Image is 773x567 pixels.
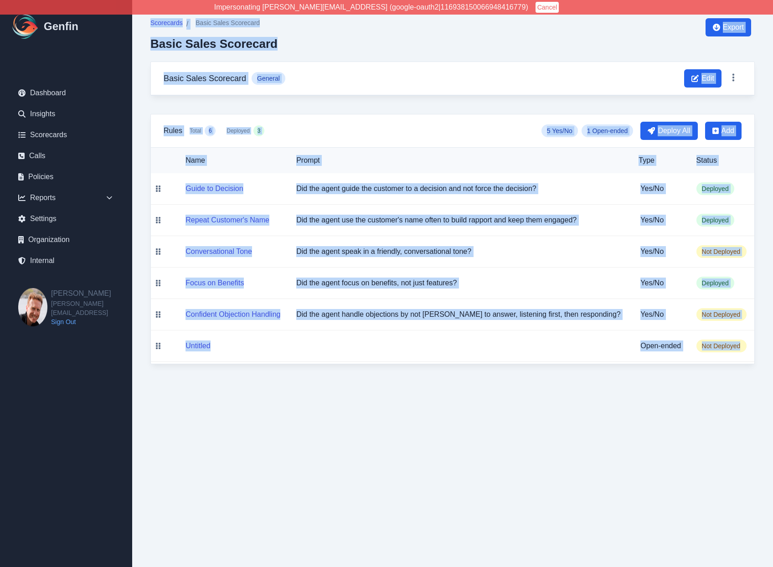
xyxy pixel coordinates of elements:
span: Deployed [696,182,734,195]
h5: Yes/No [640,309,681,320]
a: Untitled [186,342,210,350]
span: Not Deployed [696,308,747,321]
span: 5 Yes/No [541,124,578,137]
p: Did the agent use the customer's name often to build rapport and keep them engaged? [296,215,624,226]
div: Reports [11,189,121,207]
span: [PERSON_NAME][EMAIL_ADDRESS] [51,299,132,317]
a: Repeat Customer's Name [186,216,269,224]
span: Basic Sales Scorecard [196,18,260,27]
span: General [252,72,285,85]
button: Repeat Customer's Name [186,215,269,226]
a: Focus on Benefits [186,279,244,287]
span: Deployed [227,127,250,134]
span: Not Deployed [696,340,747,352]
span: Scorecards [150,18,183,27]
span: Deployed [696,214,734,227]
h5: Yes/No [640,183,681,194]
span: / [186,19,188,30]
a: Settings [11,210,121,228]
h5: Yes/No [640,278,681,289]
span: 6 [209,127,212,134]
a: Calls [11,147,121,165]
h3: Basic Sales Scorecard [164,72,246,85]
a: Guide to Decision [186,185,243,192]
a: Organization [11,231,121,249]
h5: Yes/No [640,246,681,257]
th: Name [165,148,289,173]
button: Conversational Tone [186,246,252,257]
p: Did the agent guide the customer to a decision and not force the decision? [296,183,624,194]
th: Prompt [289,148,631,173]
a: Dashboard [11,84,121,102]
button: Confident Objection Handling [186,309,280,320]
a: Scorecards [150,18,183,30]
span: Edit [701,73,714,84]
h5: Open-ended [640,340,681,351]
button: Deploy All [640,122,697,140]
button: Cancel [536,2,559,13]
a: Internal [11,252,121,270]
img: Brian Dunagan [18,288,47,326]
button: Untitled [186,340,210,351]
a: Confident Objection Handling [186,310,280,318]
span: Export [723,22,744,33]
h3: Rules [164,125,182,136]
a: Conversational Tone [186,247,252,255]
h2: [PERSON_NAME] [51,288,132,299]
span: Total [190,127,201,134]
span: Not Deployed [696,245,747,258]
h2: Basic Sales Scorecard [150,37,278,51]
th: Status [689,148,754,173]
button: Edit [684,69,721,88]
img: Logo [11,12,40,41]
a: Policies [11,168,121,186]
a: Sign Out [51,317,132,326]
p: Did the agent handle objections by not [PERSON_NAME] to answer, listening first, then responding? [296,309,624,320]
a: Scorecards [11,126,121,144]
button: Add [705,122,742,140]
span: 3 [258,127,261,134]
h5: Yes/No [640,215,681,226]
span: 1 Open-ended [582,124,634,137]
span: Deploy All [658,125,690,136]
span: Deployed [696,277,734,289]
p: Did the agent speak in a friendly, conversational tone? [296,246,624,257]
p: Did the agent focus on benefits, not just features? [296,278,624,289]
a: Insights [11,105,121,123]
span: Add [721,125,734,136]
button: Export [706,18,751,36]
h1: Genfin [44,19,78,34]
th: Type [631,148,689,173]
button: Focus on Benefits [186,278,244,289]
button: Guide to Decision [186,183,243,194]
